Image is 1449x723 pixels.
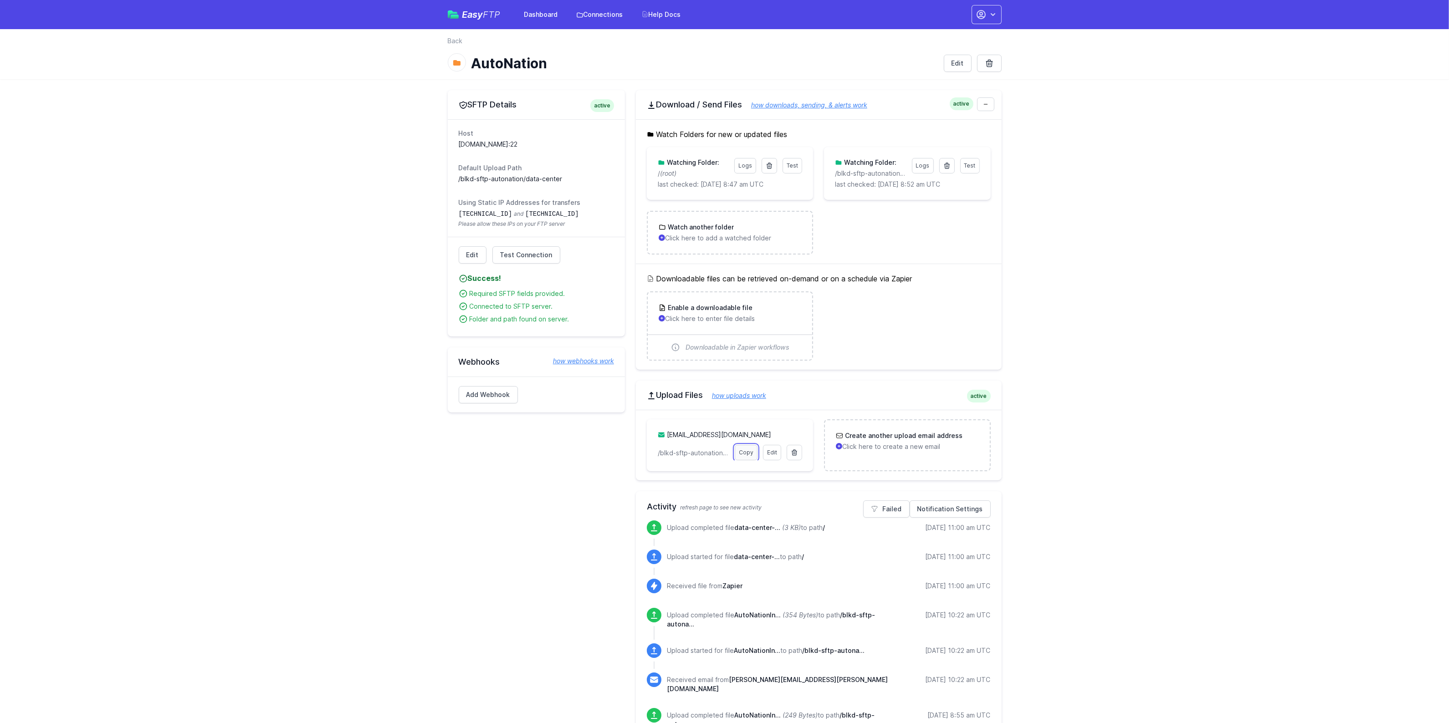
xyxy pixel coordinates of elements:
[950,97,973,110] span: active
[483,9,501,20] span: FTP
[459,140,614,149] dd: [DOMAIN_NAME]:22
[734,711,781,719] span: AutoNationInput_Test12102025_1.csv
[734,158,756,173] a: Logs
[1403,677,1438,712] iframe: Drift Widget Chat Controller
[659,234,801,243] p: Click here to add a watched folder
[667,552,804,561] p: Upload started for file to path
[835,169,906,178] p: /blkd-sftp-autonation/data-center
[926,523,991,532] div: [DATE] 11:00 am UTC
[448,10,459,19] img: easyftp_logo.png
[742,101,867,109] a: how downloads, sending, & alerts work
[544,356,614,366] a: how webhooks work
[944,55,972,72] a: Edit
[647,129,991,140] h5: Watch Folders for new or updated files
[514,210,523,217] span: and
[722,582,742,590] span: Zapier
[926,552,991,561] div: [DATE] 11:00 am UTC
[647,99,991,110] h2: Download / Send Files
[734,524,780,531] span: data-center-1760266809.csv
[735,445,758,460] a: Copy
[734,611,781,619] span: AutoNationInput_Test12102025_3.csv
[783,611,818,619] i: (354 Bytes)
[835,180,979,189] p: last checked: [DATE] 8:52 am UTC
[459,246,486,264] a: Edit
[842,158,896,167] h3: Watching Folder:
[647,390,991,401] h2: Upload Files
[912,158,934,173] a: Logs
[802,553,804,560] span: /
[448,36,463,46] a: Back
[470,289,614,298] div: Required SFTP fields provided.
[680,504,762,511] span: refresh page to see new activity
[660,169,676,177] i: (root)
[648,212,812,254] a: Watch another folder Click here to add a watched folder
[926,581,991,591] div: [DATE] 11:00 am UTC
[667,646,865,655] p: Upload started for file to path
[667,611,893,629] p: Upload completed file to path
[734,553,780,560] span: data-center-1760266809.csv
[825,420,989,462] a: Create another upload email address Click here to create a new email
[647,500,991,513] h2: Activity
[783,711,818,719] i: (249 Bytes)
[782,524,801,531] i: (3 KB)
[787,162,798,169] span: Test
[500,250,553,260] span: Test Connection
[666,303,753,312] h3: Enable a downloadable file
[667,523,825,532] p: Upload completed file to path
[470,302,614,311] div: Connected to SFTP server.
[659,314,801,323] p: Click here to enter file details
[471,55,937,71] h1: AutoNation
[926,611,991,620] div: [DATE] 10:22 am UTC
[763,445,781,460] a: Edit
[686,343,789,352] span: Downloadable in Zapier workflows
[658,169,729,178] p: /
[525,210,579,218] code: [TECHNICAL_ID]
[667,581,742,591] p: Received file from
[470,315,614,324] div: Folder and path found on server.
[928,711,991,720] div: [DATE] 8:55 am UTC
[823,524,825,531] span: /
[666,223,734,232] h3: Watch another folder
[926,675,991,684] div: [DATE] 10:22 am UTC
[783,158,802,173] a: Test
[836,442,978,451] p: Click here to create a new email
[459,356,614,367] h2: Webhooks
[960,158,980,173] a: Test
[459,129,614,138] dt: Host
[459,386,518,403] a: Add Webhook
[863,500,910,518] a: Failed
[459,210,512,218] code: [TECHNICAL_ID]
[802,647,865,654] span: /blkd-sftp-autonation/data-center
[459,163,614,173] dt: Default Upload Path
[571,6,629,23] a: Connections
[667,676,888,692] span: [PERSON_NAME][EMAIL_ADDRESS][PERSON_NAME][DOMAIN_NAME]
[658,448,729,458] p: /blkd-sftp-autonation/data-center
[647,273,991,284] h5: Downloadable files can be retrieved on-demand or on a schedule via Zapier
[448,36,1002,51] nav: Breadcrumb
[734,647,780,654] span: AutoNationInput_Test12102025_3.csv
[665,158,719,167] h3: Watching Folder:
[459,174,614,183] dd: /blkd-sftp-autonation/data-center
[910,500,991,518] a: Notification Settings
[667,431,771,438] a: [EMAIL_ADDRESS][DOMAIN_NAME]
[658,180,802,189] p: last checked: [DATE] 8:47 am UTC
[448,10,501,19] a: EasyFTP
[459,273,614,284] h4: Success!
[843,431,963,440] h3: Create another upload email address
[926,646,991,655] div: [DATE] 10:22 am UTC
[492,246,560,264] a: Test Connection
[636,6,686,23] a: Help Docs
[964,162,976,169] span: Test
[459,220,614,228] span: Please allow these IPs on your FTP server
[462,10,501,19] span: Easy
[703,392,766,399] a: how uploads work
[967,390,991,402] span: active
[519,6,563,23] a: Dashboard
[459,99,614,110] h2: SFTP Details
[459,198,614,207] dt: Using Static IP Addresses for transfers
[590,99,614,112] span: active
[667,675,893,693] p: Received email from
[648,292,812,360] a: Enable a downloadable file Click here to enter file details Downloadable in Zapier workflows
